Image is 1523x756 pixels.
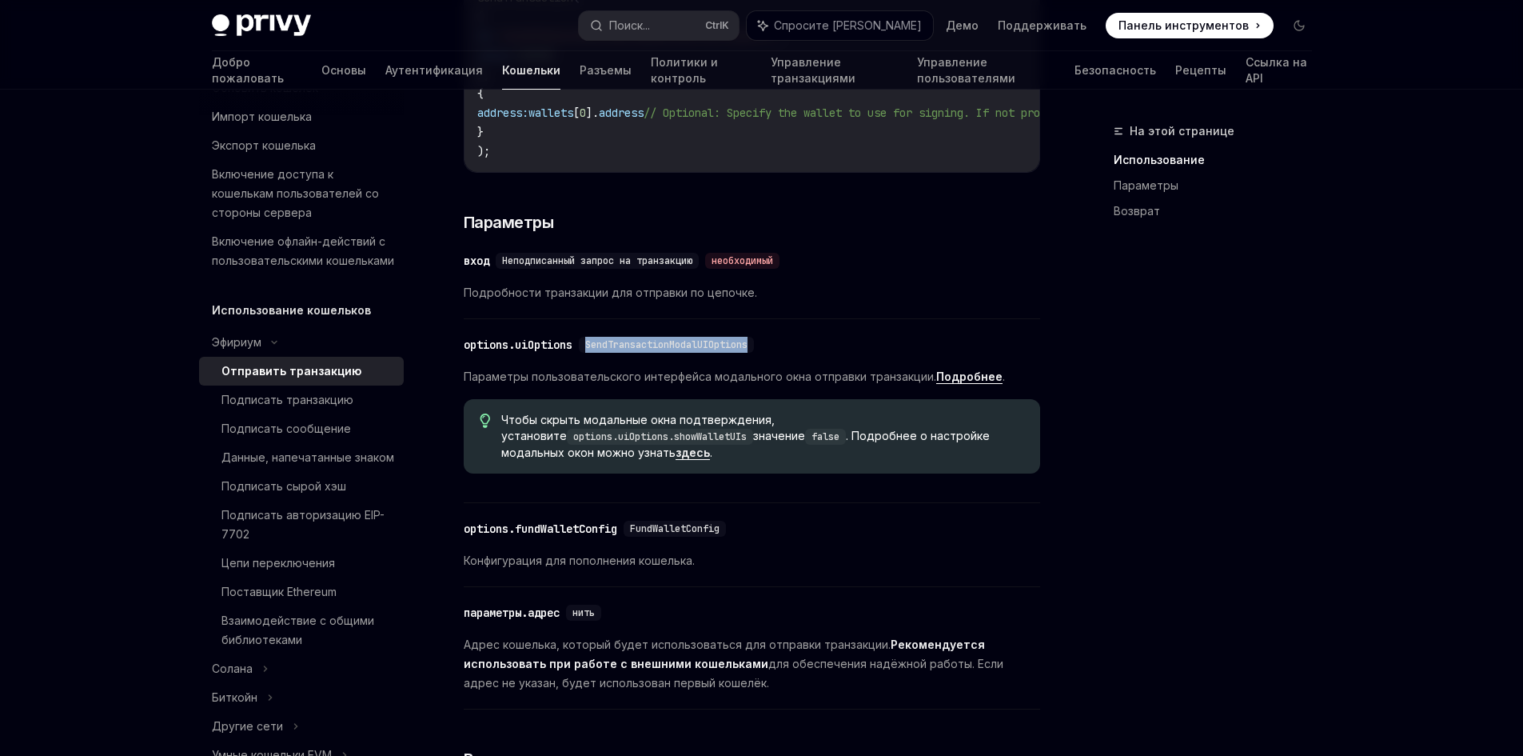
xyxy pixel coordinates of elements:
[199,443,404,472] a: Данные, напечатанные знаком
[221,614,374,646] font: Взаимодействие с общими библиотеками
[644,106,1277,120] span: // Optional: Specify the wallet to use for signing. If not provided, the first wallet will be used.
[221,450,394,464] font: Данные, напечатанные знаком
[1130,124,1234,138] font: На этой странице
[712,254,773,267] font: необходимый
[221,479,346,493] font: Подписать сырой хэш
[464,286,757,299] font: Подробности транзакции для отправки по цепочке.
[212,234,394,267] font: Включение офлайн-действий с пользовательскими кошельками
[212,690,257,704] font: Биткойн
[609,18,650,32] font: Поиск...
[1114,173,1325,198] a: Параметры
[528,106,573,120] span: wallets
[651,55,718,85] font: Политики и контроль
[580,106,586,120] span: 0
[464,638,891,651] font: Адрес кошелька, который будет использоваться для отправки транзакции.
[212,303,371,317] font: Использование кошельков
[464,370,936,383] font: Параметры пользовательского интерфейса модального окна отправки транзакции.
[998,18,1086,32] font: Поддерживать
[212,719,283,733] font: Другие сети
[199,131,404,160] a: Экспорт кошелька
[1175,63,1226,77] font: Рецепты
[199,386,404,414] a: Подписать транзакцию
[321,63,366,77] font: Основы
[1246,55,1307,85] font: Ссылка на API
[1118,18,1249,32] font: Панель инструментов
[212,14,311,37] img: темный логотип
[212,335,261,349] font: Эфириум
[199,102,404,131] a: Импорт кошелька
[567,429,753,445] code: options.uiOptions.showWalletUIs
[212,110,312,123] font: Импорт кошелька
[480,414,491,428] svg: Кончик
[710,446,712,459] font: .
[599,106,644,120] span: address
[199,578,404,606] a: Поставщик Ethereum
[464,338,572,352] font: options.uiOptions
[1246,51,1312,90] a: Ссылка на API
[705,19,722,31] font: Ctrl
[774,18,922,32] font: Спросите [PERSON_NAME]
[199,414,404,443] a: Подписать сообщение
[199,227,404,275] a: Включение офлайн-действий с пользовательскими кошельками
[1106,13,1274,38] a: Панель инструментов
[753,429,805,442] font: значение
[221,556,335,570] font: Цепи переключения
[199,606,404,654] a: Взаимодействие с общими библиотеками
[221,585,337,598] font: Поставщик Ethereum
[477,106,528,120] span: address:
[464,254,489,268] font: вход
[199,472,404,501] a: Подписать сырой хэш
[501,413,775,442] font: Чтобы скрыть модальные окна подтверждения, установите
[771,51,898,90] a: Управление транзакциями
[1175,51,1226,90] a: Рецепты
[1114,178,1178,192] font: Параметры
[212,51,303,90] a: Добро пожаловать
[464,554,695,567] font: Конфигурация для пополнения кошелька.
[676,446,710,460] a: здесь
[572,606,595,619] font: нить
[771,55,855,85] font: Управление транзакциями
[477,125,484,139] span: }
[805,429,846,445] code: false
[199,160,404,227] a: Включение доступа к кошелькам пользователей со стороны сервера
[946,18,979,32] font: Демо
[502,63,560,77] font: Кошельки
[676,446,710,459] font: здесь
[464,606,560,620] font: параметры.адрес
[630,522,720,535] font: FundWalletConfig
[722,19,729,31] font: K
[212,55,284,85] font: Добро пожаловать
[1114,204,1160,218] font: Возврат
[502,51,560,90] a: Кошельки
[580,51,632,90] a: Разъемы
[747,11,933,40] button: Спросите [PERSON_NAME]
[1286,13,1312,38] button: Включить темный режим
[502,254,692,267] font: Неподписанный запрос на транзакцию
[946,18,979,34] a: Демо
[385,51,483,90] a: Аутентификация
[1074,51,1156,90] a: Безопасность
[221,393,353,406] font: Подписать транзакцию
[1114,147,1325,173] a: Использование
[651,51,752,90] a: Политики и контроль
[199,357,404,386] a: Отправить транзакцию
[579,11,739,40] button: Поиск...CtrlK
[917,51,1055,90] a: Управление пользователями
[936,370,1003,383] font: Подробнее
[199,501,404,549] a: Подписать авторизацию EIP-7702
[1074,63,1156,77] font: Безопасность
[1114,153,1205,166] font: Использование
[464,522,617,536] font: options.fundWalletConfig
[580,63,632,77] font: Разъемы
[212,662,253,675] font: Солана
[585,338,748,351] font: SendTransactionModalUIOptions
[321,51,366,90] a: Основы
[221,508,385,541] font: Подписать авторизацию EIP-7702
[221,364,361,378] font: Отправить транзакцию
[464,213,554,232] font: Параметры
[586,106,599,120] span: ].
[936,370,1003,384] a: Подробнее
[212,138,316,152] font: Экспорт кошелька
[221,422,351,435] font: Подписать сообщение
[573,106,580,120] span: [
